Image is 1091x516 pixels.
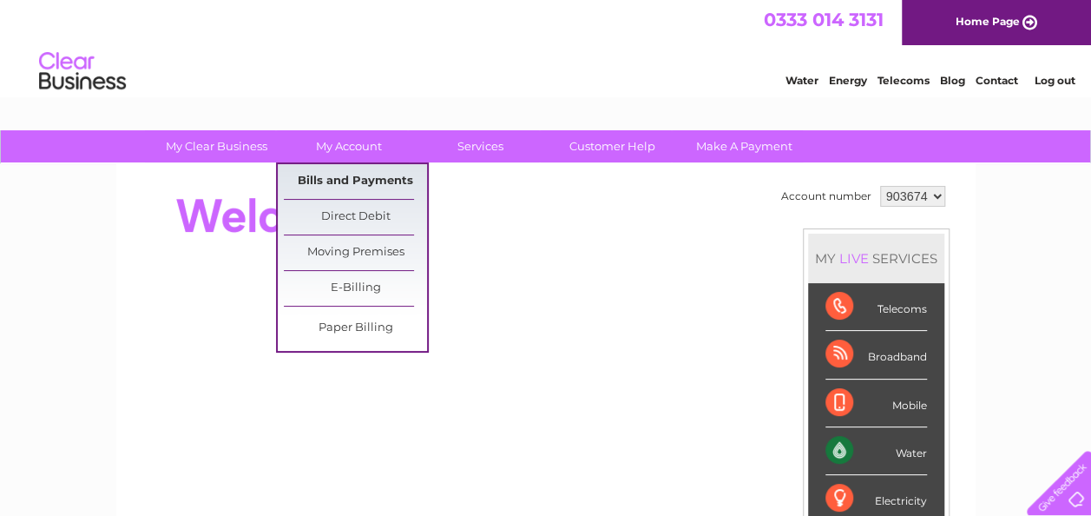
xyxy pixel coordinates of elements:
[877,74,930,87] a: Telecoms
[825,380,927,427] div: Mobile
[673,130,816,162] a: Make A Payment
[1034,74,1075,87] a: Log out
[409,130,552,162] a: Services
[825,331,927,379] div: Broadband
[284,235,427,270] a: Moving Premises
[836,250,872,267] div: LIVE
[777,182,876,211] td: Account number
[284,311,427,346] a: Paper Billing
[808,234,944,283] div: MY SERVICES
[145,130,288,162] a: My Clear Business
[976,74,1018,87] a: Contact
[541,130,684,162] a: Customer Help
[764,9,884,30] a: 0333 014 3131
[284,164,427,199] a: Bills and Payments
[825,283,927,331] div: Telecoms
[825,427,927,475] div: Water
[940,74,965,87] a: Blog
[277,130,420,162] a: My Account
[829,74,867,87] a: Energy
[785,74,818,87] a: Water
[284,271,427,306] a: E-Billing
[284,200,427,235] a: Direct Debit
[136,10,956,84] div: Clear Business is a trading name of Verastar Limited (registered in [GEOGRAPHIC_DATA] No. 3667643...
[38,45,127,98] img: logo.png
